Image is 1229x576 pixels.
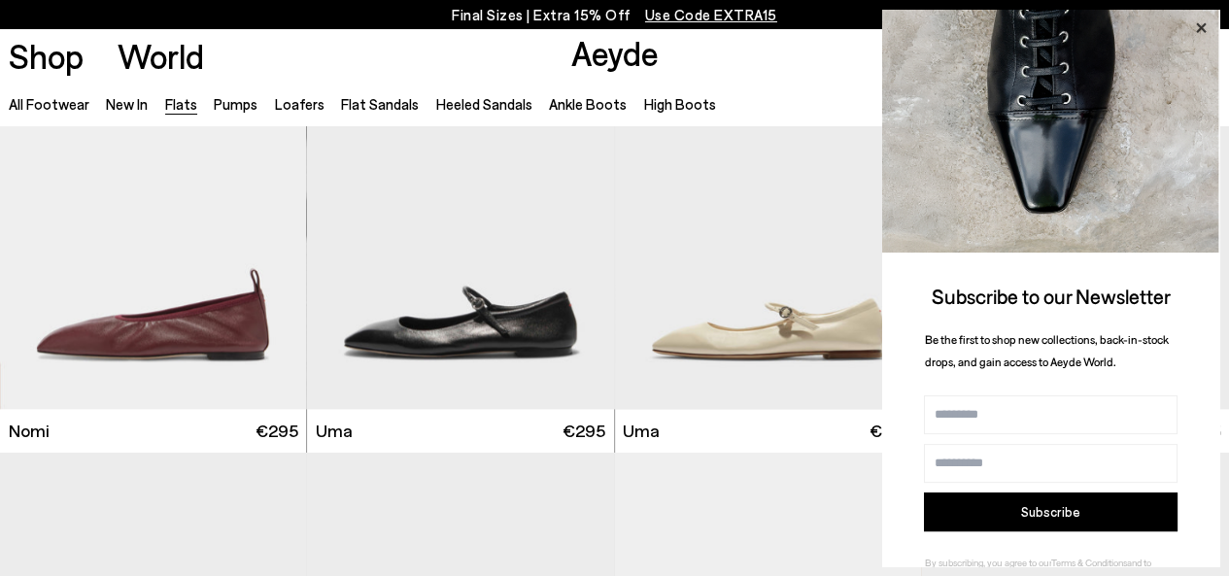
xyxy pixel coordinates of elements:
a: Loafers [275,95,324,113]
a: Next slide Previous slide [615,23,921,409]
button: Subscribe [924,492,1178,531]
span: Subscribe to our Newsletter [932,284,1171,308]
a: New In [106,95,148,113]
a: Ankle Boots [549,95,627,113]
span: €295 [563,419,605,443]
span: Nomi [9,419,50,443]
img: Uma Mary-Jane Flats [307,23,613,409]
a: World [118,39,204,73]
a: Aeyde [570,32,658,73]
span: €295 [870,419,912,443]
span: Uma [623,419,660,443]
img: Uma Mary-Jane Flats [615,23,922,409]
div: 1 / 6 [615,23,922,409]
a: Flat Sandals [341,95,419,113]
a: High Boots [643,95,715,113]
a: Pumps [214,95,257,113]
a: Uma €295 [615,409,921,453]
span: Be the first to shop new collections, back-in-stock drops, and gain access to Aeyde World. [925,332,1169,368]
a: Terms & Conditions [1051,557,1127,568]
img: ca3f721fb6ff708a270709c41d776025.jpg [882,10,1219,253]
span: Navigate to /collections/ss25-final-sizes [645,6,777,23]
a: Uma €295 [307,409,613,453]
span: €295 [256,419,298,443]
a: Heeled Sandals [435,95,531,113]
a: Shop [9,39,84,73]
span: By subscribing, you agree to our [925,557,1051,568]
span: Uma [316,419,353,443]
a: All Footwear [9,95,89,113]
a: Flats [165,95,197,113]
p: Final Sizes | Extra 15% Off [452,3,777,27]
